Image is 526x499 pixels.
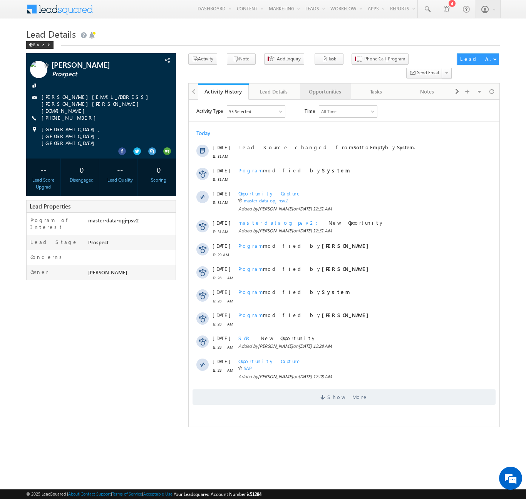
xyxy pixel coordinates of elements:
strong: System [133,67,161,74]
div: Prospect [86,239,176,249]
span: SAP [50,235,66,242]
div: Sales Activity,Program,Email Bounced,Email Link Clicked,Email Marked Spam & 50 more.. [39,6,96,18]
span: [DATE] 12:28 AM [110,274,143,280]
a: Contact Support [80,491,111,496]
div: 0 [67,162,97,177]
span: 12:28 AM [24,175,47,182]
img: Profile photo [30,61,47,81]
span: Program [50,143,74,149]
div: Disengaged [67,177,97,184]
span: [DATE] [24,90,41,97]
span: [DATE] [24,235,41,242]
span: Activity Type [8,6,34,17]
span: [DATE] [24,120,41,127]
span: [GEOGRAPHIC_DATA], [GEOGRAPHIC_DATA], [GEOGRAPHIC_DATA] [42,126,162,147]
div: -- [105,162,136,177]
span: [PERSON_NAME] [69,128,104,134]
a: Terms of Service [112,491,142,496]
span: Send Email [417,69,439,76]
span: modified by [50,143,184,150]
button: Lead Actions [457,53,499,65]
div: Today [8,30,33,37]
span: Program [50,212,74,219]
span: [DATE] [24,44,41,51]
span: [PERSON_NAME] [88,269,127,275]
span: Lead Source changed from to by . [50,44,226,51]
div: 0 [143,162,174,177]
span: Program [50,189,74,195]
div: Tasks [357,87,395,96]
a: Activity History [198,83,249,100]
span: So1 [165,44,173,51]
a: Notes [402,83,452,100]
div: Lead Quality [105,177,136,184]
label: Program of Interest [30,217,80,230]
span: modified by [50,166,184,173]
button: Task [315,53,343,65]
span: Added by on [50,128,277,135]
span: New Opportunity [140,120,196,126]
span: [DATE] [24,143,41,150]
span: master-data-opj-psv2 [50,120,134,126]
span: 12:31 AM [24,53,47,60]
span: [DATE] [24,212,41,219]
span: [DATE] [24,166,41,173]
span: [DATE] [24,189,41,196]
span: [DATE] 12:31 AM [110,128,143,134]
a: Back [26,41,57,47]
strong: [PERSON_NAME] [133,212,184,219]
span: Opportunity Capture [50,258,113,265]
span: Lead Properties [30,202,70,210]
span: Time [116,6,126,17]
span: 12:31 AM [24,76,47,83]
a: Lead Details [249,83,300,100]
span: 12:28 AM [24,267,47,274]
span: [DATE] [24,67,41,74]
span: Added by on [50,106,277,113]
label: Owner [30,269,49,275]
span: © 2025 LeadSquared | | | | | [26,491,261,498]
div: All Time [132,8,148,15]
span: Your Leadsquared Account Number is [174,491,261,497]
span: 12:31 AM [24,99,47,106]
span: Prospect [52,70,144,78]
strong: System [133,189,161,195]
div: Lead Details [255,87,293,96]
button: Note [227,53,256,65]
span: [PHONE_NUMBER] [42,114,100,122]
div: Back [26,41,54,49]
strong: [PERSON_NAME] [133,143,184,149]
span: Opportunity Capture [50,90,113,97]
span: System [208,44,225,51]
label: Lead Stage [30,239,78,245]
span: Empty [181,44,196,51]
div: Opportunities [306,87,344,96]
button: Send Email [406,68,442,79]
div: master-data-opj-psv2 [86,217,176,227]
span: 12:28 AM [24,244,47,251]
span: Added by on [50,274,277,280]
span: Phone Call_Program [364,55,405,62]
div: Lead Actions [460,55,493,62]
span: Program [50,166,74,172]
div: -- [28,162,59,177]
button: Add Inquiry [264,53,304,65]
span: [PERSON_NAME] [69,244,104,249]
a: master-data-opj-psv2 [55,98,99,104]
span: [DATE] 12:31 AM [110,106,143,112]
span: 12:29 AM [24,152,47,159]
a: About [68,491,79,496]
div: Scoring [143,177,174,184]
a: Opportunities [300,83,351,100]
a: Acceptable Use [143,491,173,496]
span: 12:28 AM [24,221,47,228]
div: Lead Score Upgrad [28,177,59,190]
span: 12:31 AM [24,129,47,135]
span: 12:28 AM [24,198,47,205]
span: Added by on [50,243,277,250]
span: modified by [50,67,161,74]
a: SAP [55,266,63,272]
span: Program [50,67,74,74]
a: [PERSON_NAME][EMAIL_ADDRESS][PERSON_NAME][PERSON_NAME][DOMAIN_NAME] [42,93,152,114]
span: Add Inquiry [277,55,301,62]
